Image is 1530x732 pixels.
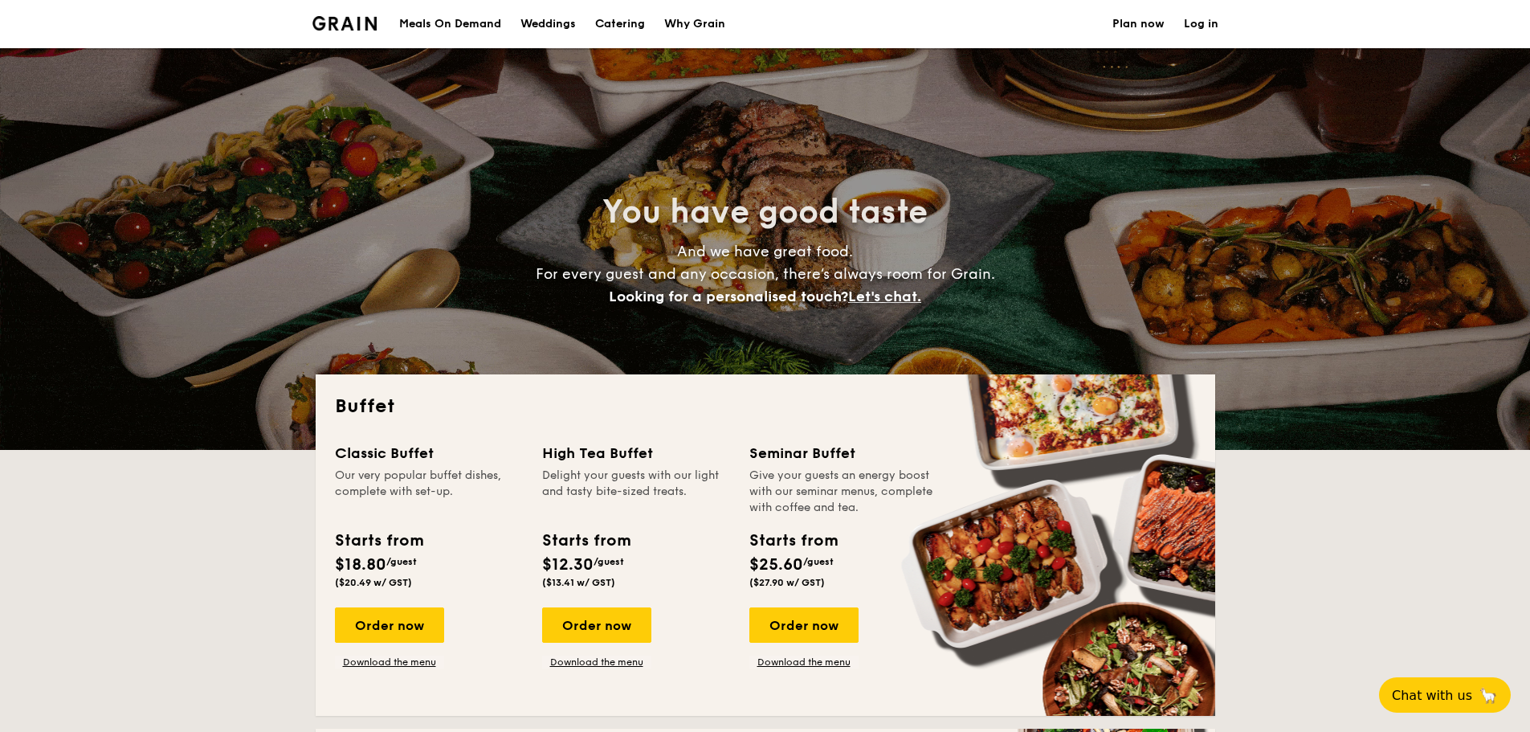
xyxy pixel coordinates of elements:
[749,555,803,575] span: $25.60
[335,607,444,643] div: Order now
[1392,688,1472,703] span: Chat with us
[335,394,1196,419] h2: Buffet
[609,288,848,305] span: Looking for a personalised touch?
[594,556,624,567] span: /guest
[386,556,417,567] span: /guest
[749,577,825,588] span: ($27.90 w/ GST)
[335,656,444,669] a: Download the menu
[542,468,730,516] div: Delight your guests with our light and tasty bite-sized treats.
[536,243,995,305] span: And we have great food. For every guest and any occasion, there’s always room for Grain.
[335,529,422,553] div: Starts from
[335,555,386,575] span: $18.80
[335,442,523,464] div: Classic Buffet
[749,468,937,516] div: Give your guests an energy boost with our seminar menus, complete with coffee and tea.
[749,656,859,669] a: Download the menu
[542,656,651,669] a: Download the menu
[542,442,730,464] div: High Tea Buffet
[312,16,377,31] img: Grain
[542,529,630,553] div: Starts from
[335,468,523,516] div: Our very popular buffet dishes, complete with set-up.
[1479,686,1498,705] span: 🦙
[312,16,377,31] a: Logotype
[1379,677,1511,713] button: Chat with us🦙
[602,193,928,231] span: You have good taste
[335,577,412,588] span: ($20.49 w/ GST)
[542,577,615,588] span: ($13.41 w/ GST)
[749,607,859,643] div: Order now
[542,607,651,643] div: Order now
[749,529,837,553] div: Starts from
[749,442,937,464] div: Seminar Buffet
[848,288,921,305] span: Let's chat.
[803,556,834,567] span: /guest
[542,555,594,575] span: $12.30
